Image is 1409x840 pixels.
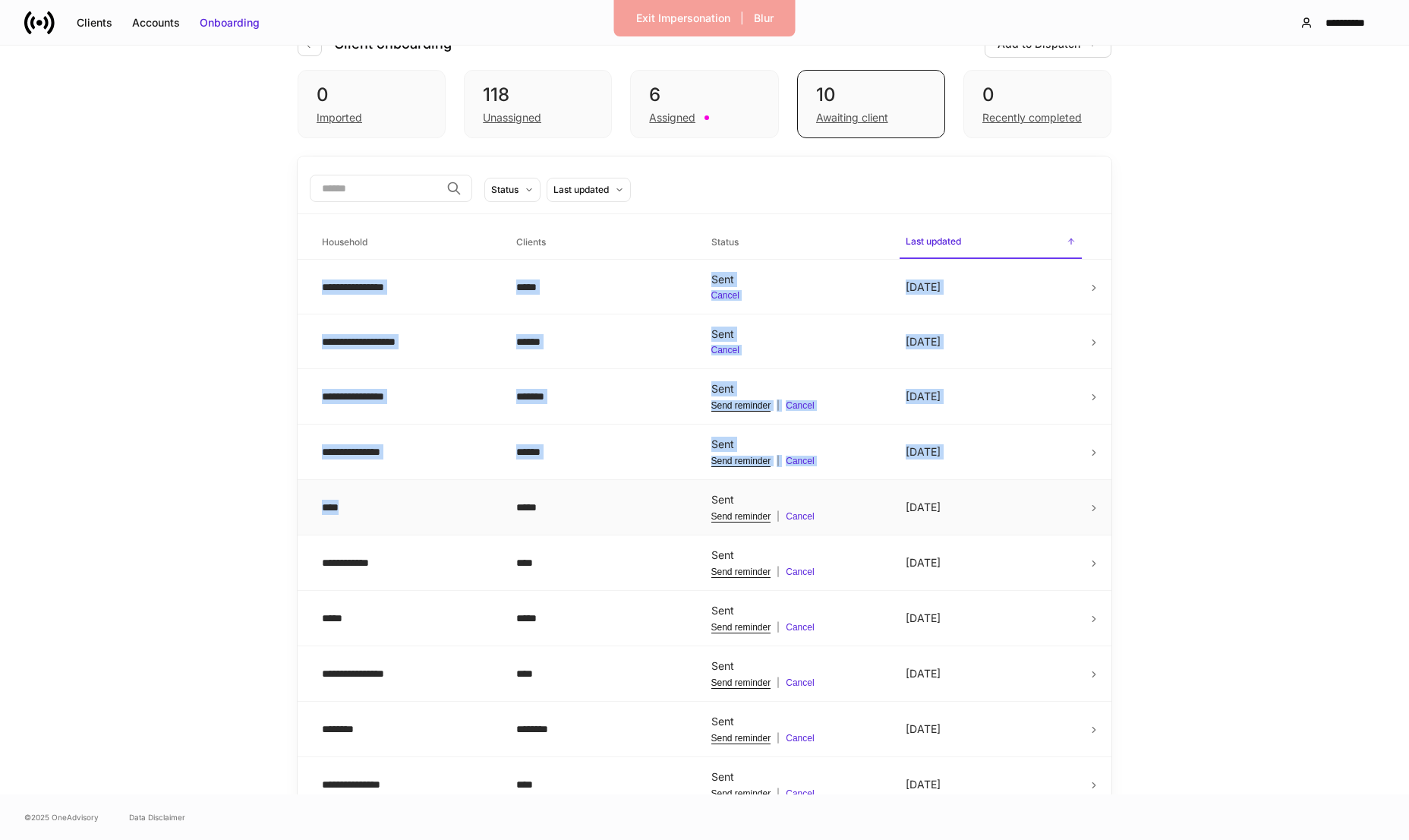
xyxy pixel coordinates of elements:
[298,70,446,138] div: 0Imported
[317,83,427,107] div: 0
[982,83,1092,107] div: 0
[754,11,774,26] div: Blur
[711,399,881,412] div: |
[483,110,541,125] div: Unassigned
[516,235,546,249] h6: Clients
[786,566,814,578] button: Cancel
[317,110,362,125] div: Imported
[816,110,888,125] div: Awaiting client
[630,70,778,138] div: 6Assigned
[132,15,180,30] div: Accounts
[711,455,771,467] button: Send reminder
[77,15,112,30] div: Clients
[711,658,881,674] div: Sent
[711,621,771,633] button: Send reminder
[894,591,1088,646] td: [DATE]
[894,260,1088,314] td: [DATE]
[711,290,739,302] button: Cancel
[129,811,185,823] a: Data Disclaimer
[894,425,1088,480] td: [DATE]
[711,437,881,452] div: Sent
[649,110,695,125] div: Assigned
[322,235,367,249] h6: Household
[711,548,881,563] div: Sent
[547,178,631,202] button: Last updated
[510,227,692,258] span: Clients
[711,381,881,396] div: Sent
[553,182,609,197] div: Last updated
[484,178,541,202] button: Status
[711,566,771,578] button: Send reminder
[816,83,926,107] div: 10
[900,226,1082,259] span: Last updated
[963,70,1111,138] div: 0Recently completed
[711,677,881,689] div: |
[711,272,881,287] div: Sent
[483,83,593,107] div: 118
[894,702,1088,757] td: [DATE]
[705,227,887,258] span: Status
[797,70,945,138] div: 10Awaiting client
[711,621,881,633] div: |
[711,399,771,412] button: Send reminder
[786,732,814,744] button: Cancel
[711,603,881,618] div: Sent
[982,110,1082,125] div: Recently completed
[894,314,1088,369] td: [DATE]
[894,646,1088,702] td: [DATE]
[786,399,814,412] button: Cancel
[906,234,961,248] h6: Last updated
[711,327,881,342] div: Sent
[711,677,771,689] button: Send reminder
[711,345,739,356] button: Cancel
[711,235,739,249] h6: Status
[711,732,771,744] div: Send reminder
[711,492,881,507] div: Sent
[744,6,783,30] button: Blur
[894,535,1088,591] td: [DATE]
[786,788,814,800] button: Cancel
[711,510,881,523] div: |
[122,11,190,35] button: Accounts
[711,769,881,785] div: Sent
[190,11,270,35] button: Onboarding
[636,11,730,26] div: Exit Impersonation
[711,714,881,729] div: Sent
[711,788,881,800] div: |
[786,510,814,523] button: Cancel
[711,566,881,578] div: |
[711,788,771,800] button: Send reminder
[491,182,519,197] div: Status
[711,455,881,467] div: |
[626,6,740,30] button: Exit Impersonation
[786,621,814,633] button: Cancel
[67,11,122,35] button: Clients
[316,227,498,258] span: Household
[894,757,1088,813] td: [DATE]
[894,369,1088,425] td: [DATE]
[464,70,612,138] div: 118Unassigned
[786,677,814,689] button: Cancel
[711,732,881,744] div: |
[894,480,1088,535] td: [DATE]
[200,15,260,30] div: Onboarding
[649,83,759,107] div: 6
[24,811,99,823] span: © 2025 OneAdvisory
[786,455,814,467] button: Cancel
[711,510,771,523] button: Send reminder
